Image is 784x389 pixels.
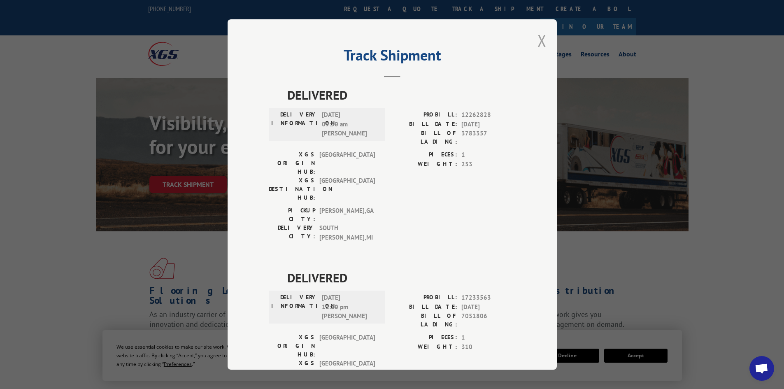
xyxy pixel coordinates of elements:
label: DELIVERY CITY: [269,224,315,242]
span: DELIVERED [287,268,516,287]
span: 310 [461,342,516,352]
label: WEIGHT: [392,342,457,352]
label: PROBILL: [392,110,457,120]
span: [DATE] [461,120,516,129]
span: 1 [461,150,516,160]
span: 17233563 [461,293,516,303]
label: DELIVERY INFORMATION: [271,110,318,138]
span: [DATE] [461,303,516,312]
span: [GEOGRAPHIC_DATA] [319,150,375,176]
label: BILL OF LADING: [392,312,457,329]
label: XGS DESTINATION HUB: [269,176,315,202]
span: SOUTH [PERSON_NAME] , MI [319,224,375,242]
label: BILL DATE: [392,120,457,129]
label: XGS ORIGIN HUB: [269,150,315,176]
span: DELIVERED [287,86,516,104]
label: PICKUP CITY: [269,206,315,224]
label: BILL OF LADING: [392,129,457,146]
span: 7051806 [461,312,516,329]
span: 253 [461,160,516,169]
label: BILL DATE: [392,303,457,312]
label: XGS DESTINATION HUB: [269,359,315,385]
span: [GEOGRAPHIC_DATA] [319,333,375,359]
span: [GEOGRAPHIC_DATA] [319,359,375,385]
span: [DATE] 09:50 am [PERSON_NAME] [322,110,377,138]
label: PIECES: [392,333,457,342]
label: XGS ORIGIN HUB: [269,333,315,359]
span: 12262828 [461,110,516,120]
span: 3783357 [461,129,516,146]
label: DELIVERY INFORMATION: [271,293,318,321]
label: PROBILL: [392,293,457,303]
span: [GEOGRAPHIC_DATA] [319,176,375,202]
label: WEIGHT: [392,160,457,169]
button: Close modal [537,30,547,51]
span: [PERSON_NAME] , GA [319,206,375,224]
span: [DATE] 12:20 pm [PERSON_NAME] [322,293,377,321]
span: 1 [461,333,516,342]
label: PIECES: [392,150,457,160]
div: Open chat [749,356,774,381]
h2: Track Shipment [269,49,516,65]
